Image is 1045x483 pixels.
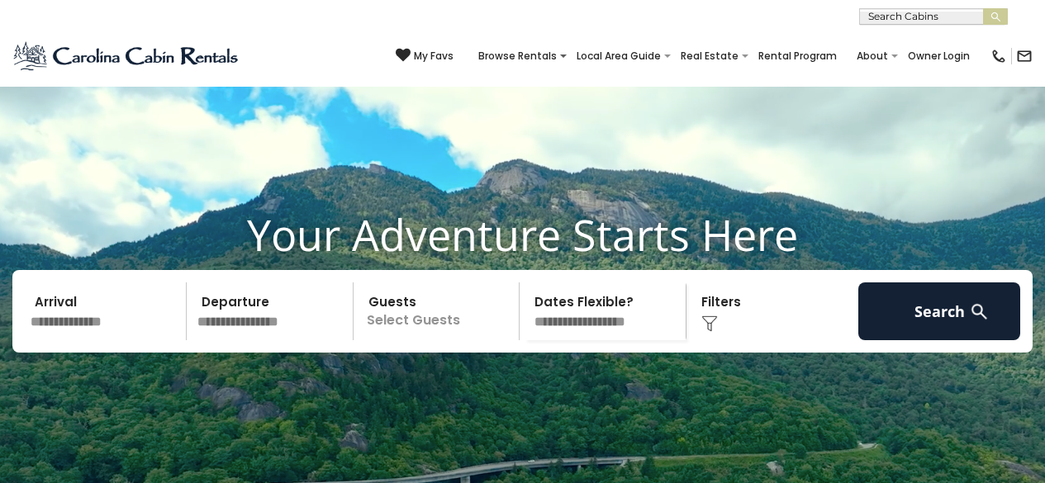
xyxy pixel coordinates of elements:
a: Real Estate [672,45,747,68]
img: mail-regular-black.png [1016,48,1033,64]
h1: Your Adventure Starts Here [12,209,1033,260]
a: Rental Program [750,45,845,68]
a: My Favs [396,48,454,64]
a: Owner Login [900,45,978,68]
img: search-regular-white.png [969,301,990,322]
a: Local Area Guide [568,45,669,68]
span: My Favs [414,49,454,64]
a: Browse Rentals [470,45,565,68]
img: filter--v1.png [701,315,718,332]
button: Search [858,282,1020,340]
p: Select Guests [359,282,520,340]
a: About [848,45,896,68]
img: Blue-2.png [12,40,241,73]
img: phone-regular-black.png [990,48,1007,64]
